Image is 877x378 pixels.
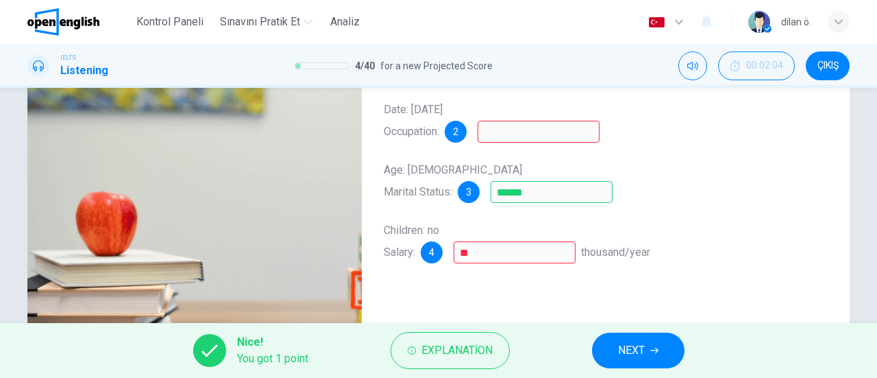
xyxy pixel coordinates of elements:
[355,58,375,74] span: 4 / 40
[330,14,360,30] span: Analiz
[718,51,795,80] button: 00:02:04
[618,341,645,360] span: NEXT
[380,58,493,74] span: for a new Projected Score
[421,341,493,360] span: Explanation
[214,10,318,34] button: Sınavını Pratik Et
[27,8,99,36] img: OpenEnglish logo
[678,51,707,80] div: Mute
[27,8,131,36] a: OpenEnglish logo
[60,62,108,79] h1: Listening
[237,334,308,351] span: Nice!
[806,51,850,80] button: ÇIKIŞ
[60,53,76,62] span: IELTS
[746,60,783,71] span: 00:02:04
[131,10,209,34] button: Kontrol Paneli
[592,333,684,368] button: NEXT
[748,11,770,33] img: Profile picture
[136,14,203,30] span: Kontrol Paneli
[581,246,650,259] span: thousand/year
[384,224,439,259] span: Children: no Salary:
[817,60,839,71] span: ÇIKIŞ
[478,121,600,143] input: civil servant
[391,332,510,369] button: Explanation
[648,17,665,27] img: tr
[384,103,443,138] span: Date: [DATE] Occupation:
[466,187,471,197] span: 3
[220,14,300,30] span: Sınavını Pratik Et
[237,351,308,367] span: You got 1 point
[384,163,522,198] span: Age: [DEMOGRAPHIC_DATA] Marital Status:
[491,181,613,203] input: single
[323,10,367,34] button: Analiz
[781,14,811,30] div: dilan ö.
[453,127,458,137] span: 2
[454,241,576,263] input: 24-36; 24 - 36; 24 to 36;
[429,248,434,257] span: 4
[718,51,795,80] div: Hide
